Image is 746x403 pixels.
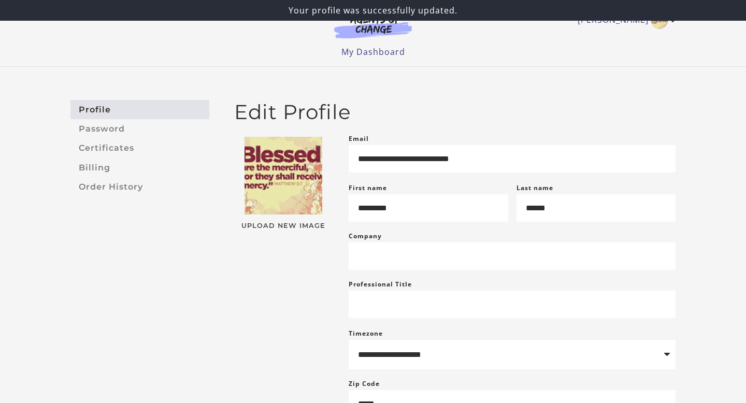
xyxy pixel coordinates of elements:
img: Agents of Change Logo [323,15,423,38]
p: Your profile was successfully updated. [4,4,742,17]
a: My Dashboard [341,46,405,57]
a: Profile [70,100,209,119]
label: Professional Title [349,278,412,291]
label: Email [349,133,369,145]
label: First name [349,183,387,192]
label: Last name [517,183,553,192]
a: Toggle menu [578,12,670,29]
label: Zip Code [349,378,380,390]
a: Password [70,119,209,138]
label: Timezone [349,329,383,338]
a: Order History [70,177,209,196]
a: Certificates [70,139,209,158]
span: Upload New Image [234,223,332,229]
label: Company [349,230,382,242]
h2: Edit Profile [234,100,676,124]
a: Billing [70,158,209,177]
